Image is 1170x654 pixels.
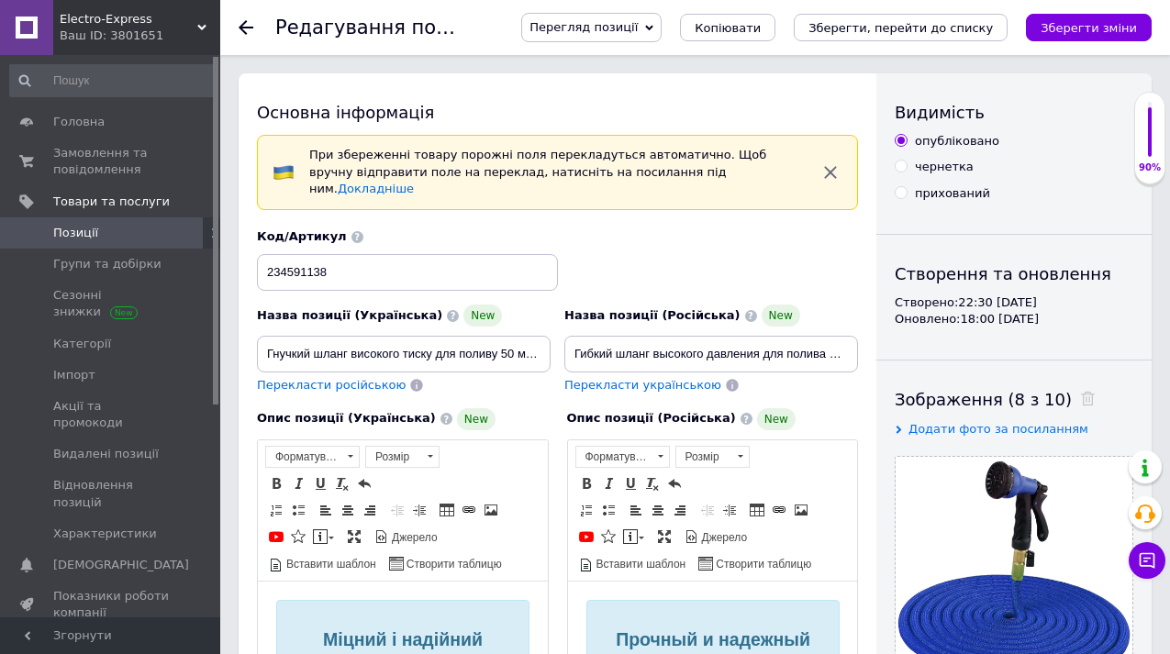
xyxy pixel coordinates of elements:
[564,308,741,322] span: Назва позиції (Російська)
[266,447,341,467] span: Форматування
[675,446,750,468] a: Розмір
[46,48,244,154] strong: Прочный и надежный помощник для вашего участка - быстрый полив газона и клумб без проблем
[567,411,736,425] span: Опис позиції (Російська)
[288,473,308,493] a: Курсив (⌘+I)
[713,557,811,572] span: Створити таблицю
[769,500,789,520] a: Вставити/Редагувати посилання (⌘+L)
[257,308,442,322] span: Назва позиції (Українська)
[60,28,220,44] div: Ваш ID: 3801651
[696,553,814,573] a: Створити таблицю
[1129,542,1165,579] button: Чат з покупцем
[257,336,551,372] input: Наприклад, H&M жіноча сукня зелена 38 розмір вечірня максі з блискітками
[697,500,718,520] a: Зменшити відступ
[1134,92,1165,184] div: 90% Якість заповнення
[53,557,189,573] span: [DEMOGRAPHIC_DATA]
[33,223,102,238] strong: Переваги:
[598,473,618,493] a: Курсив (⌘+I)
[908,422,1088,436] span: Додати фото за посиланням
[598,500,618,520] a: Вставити/видалити маркований список
[354,473,374,493] a: Повернути (⌘+Z)
[53,446,159,462] span: Видалені позиції
[895,294,1133,311] div: Створено: 22:30 [DATE]
[53,336,111,352] span: Категорії
[620,473,641,493] a: Підкреслений (⌘+U)
[266,473,286,493] a: Жирний (⌘+B)
[53,145,170,178] span: Замовлення та повідомлення
[757,408,796,430] span: New
[338,500,358,520] a: По центру
[60,11,197,28] span: Electro-Express
[310,473,330,493] a: Підкреслений (⌘+U)
[654,527,674,547] a: Максимізувати
[284,557,376,572] span: Вставити шаблон
[53,398,170,431] span: Акції та промокоди
[310,527,337,547] a: Вставити повідомлення
[257,378,406,392] span: Перекласти російською
[33,223,140,238] strong: Преимущества:
[9,64,217,97] input: Пошук
[576,500,596,520] a: Вставити/видалити нумерований список
[338,182,414,195] a: Докладніше
[915,185,990,202] div: прихований
[576,527,596,547] a: Додати відео з YouTube
[564,378,721,392] span: Перекласти українською
[1135,161,1164,174] div: 90%
[895,388,1133,411] div: Зображення (8 з 10)
[288,500,308,520] a: Вставити/видалити маркований список
[53,114,105,130] span: Головна
[53,588,170,621] span: Показники роботи компанії
[695,21,761,35] span: Копіювати
[309,148,766,195] span: При збереженні товару порожні поля перекладуться автоматично. Щоб вручну відправити поле на перек...
[316,500,336,520] a: По лівому краю
[53,256,162,272] span: Групи та добірки
[387,500,407,520] a: Зменшити відступ
[895,262,1133,285] div: Створення та оновлення
[266,500,286,520] a: Вставити/видалити нумерований список
[1026,14,1152,41] button: Зберегти зміни
[564,336,858,372] input: Наприклад, H&M жіноча сукня зелена 38 розмір вечірня максі з блискітками
[915,133,999,150] div: опубліковано
[620,527,647,547] a: Вставити повідомлення
[257,101,858,124] div: Основна інформація
[719,500,740,520] a: Збільшити відступ
[389,530,438,546] span: Джерело
[747,500,767,520] a: Таблиця
[266,527,286,547] a: Додати відео з YouTube
[576,473,596,493] a: Жирний (⌘+B)
[344,527,364,547] a: Максимізувати
[53,194,170,210] span: Товари та послуги
[895,101,1133,124] div: Видимість
[53,287,170,320] span: Сезонні знижки
[915,159,974,175] div: чернетка
[794,14,1008,41] button: Зберегти, перейти до списку
[576,553,689,573] a: Вставити шаблон
[386,553,505,573] a: Створити таблицю
[791,500,811,520] a: Зображення
[676,447,731,467] span: Розмір
[459,500,479,520] a: Вставити/Редагувати посилання (⌘+L)
[332,473,352,493] a: Видалити форматування
[648,500,668,520] a: По центру
[1041,21,1137,35] i: Зберегти зміни
[53,477,170,510] span: Відновлення позицій
[463,305,502,327] span: New
[895,311,1133,327] div: Оновлено: 18:00 [DATE]
[598,527,618,547] a: Вставити іконку
[45,48,245,154] strong: Міцний і надійний помічник для вашої ділянки — швидкий полив газону та клумб без проблем
[365,446,440,468] a: Розмір
[273,161,295,183] img: :flag-ua:
[575,446,670,468] a: Форматування
[404,557,502,572] span: Створити таблицю
[288,527,308,547] a: Вставити іконку
[257,411,436,425] span: Опис позиції (Українська)
[53,367,95,383] span: Імпорт
[626,500,646,520] a: По лівому краю
[360,500,380,520] a: По правому краю
[762,305,800,327] span: New
[576,447,652,467] span: Форматування
[437,500,457,520] a: Таблиця
[594,557,686,572] span: Вставити шаблон
[53,225,98,241] span: Позиції
[372,527,440,547] a: Джерело
[664,473,685,493] a: Повернути (⌘+Z)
